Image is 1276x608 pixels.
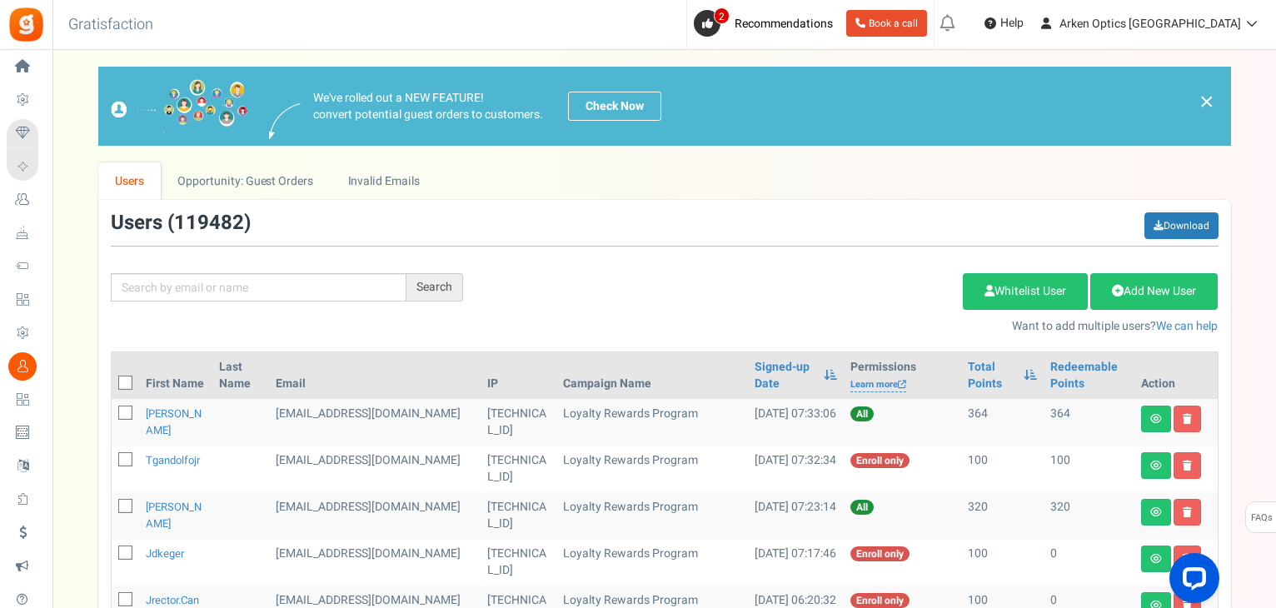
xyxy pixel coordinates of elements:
[1050,359,1127,392] a: Redeemable Points
[748,399,844,446] td: [DATE] 07:33:06
[978,10,1030,37] a: Help
[1044,492,1134,539] td: 320
[146,592,199,608] a: jrector.can
[748,492,844,539] td: [DATE] 07:23:14
[481,352,556,399] th: IP
[714,7,730,24] span: 2
[406,273,463,302] div: Search
[481,399,556,446] td: [TECHNICAL_ID]
[111,212,251,234] h3: Users ( )
[331,162,436,200] a: Invalid Emails
[1134,352,1218,399] th: Action
[850,593,910,608] span: Enroll only
[556,352,748,399] th: Campaign Name
[269,446,480,492] td: General
[755,359,815,392] a: Signed-up Date
[1150,507,1162,517] i: View details
[850,546,910,561] span: Enroll only
[1199,92,1214,112] a: ×
[98,162,162,200] a: Users
[481,446,556,492] td: [TECHNICAL_ID]
[748,446,844,492] td: [DATE] 07:32:34
[961,539,1044,586] td: 100
[556,446,748,492] td: Loyalty Rewards Program
[1150,414,1162,424] i: View details
[146,546,184,561] a: jdkeger
[488,318,1219,335] p: Want to add multiple users?
[1183,461,1192,471] i: Delete user
[269,492,480,539] td: [EMAIL_ADDRESS][DOMAIN_NAME]
[269,103,301,139] img: images
[961,492,1044,539] td: 320
[996,15,1024,32] span: Help
[481,492,556,539] td: [TECHNICAL_ID]
[556,539,748,586] td: Loyalty Rewards Program
[146,452,200,468] a: tgandolfojr
[556,492,748,539] td: Loyalty Rewards Program
[161,162,330,200] a: Opportunity: Guest Orders
[694,10,840,37] a: 2 Recommendations
[1059,15,1241,32] span: Arken Optics [GEOGRAPHIC_DATA]
[1044,539,1134,586] td: 0
[850,500,874,515] span: All
[146,499,202,531] a: [PERSON_NAME]
[50,8,172,42] h3: Gratisfaction
[146,406,202,438] a: [PERSON_NAME]
[844,352,960,399] th: Permissions
[748,539,844,586] td: [DATE] 07:17:46
[556,399,748,446] td: Loyalty Rewards Program
[481,539,556,586] td: [TECHNICAL_ID]
[7,6,45,43] img: Gratisfaction
[111,79,248,133] img: images
[139,352,212,399] th: First Name
[850,406,874,421] span: All
[568,92,661,121] a: Check Now
[269,399,480,446] td: [EMAIL_ADDRESS][DOMAIN_NAME]
[1150,461,1162,471] i: View details
[961,399,1044,446] td: 364
[269,539,480,586] td: General
[968,359,1015,392] a: Total Points
[1090,273,1218,310] a: Add New User
[1250,502,1273,534] span: FAQs
[1183,414,1192,424] i: Delete user
[1150,554,1162,564] i: View details
[846,10,927,37] a: Book a call
[1044,446,1134,492] td: 100
[961,446,1044,492] td: 100
[174,208,244,237] span: 119482
[111,273,406,302] input: Search by email or name
[1156,317,1218,335] a: We can help
[313,90,543,123] p: We've rolled out a NEW FEATURE! convert potential guest orders to customers.
[1044,399,1134,446] td: 364
[1144,212,1219,239] a: Download
[735,15,833,32] span: Recommendations
[850,378,906,392] a: Learn more
[212,352,270,399] th: Last Name
[850,453,910,468] span: Enroll only
[269,352,480,399] th: Email
[963,273,1088,310] a: Whitelist User
[1183,507,1192,517] i: Delete user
